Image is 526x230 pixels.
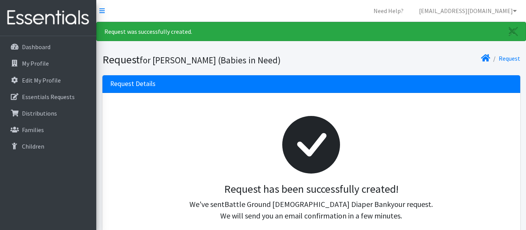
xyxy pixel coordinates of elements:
a: Need Help? [367,3,410,18]
a: Families [3,122,93,137]
span: Battle Ground [DEMOGRAPHIC_DATA] Diaper Bank [224,199,391,209]
small: for [PERSON_NAME] (Babies in Need) [140,55,281,66]
a: Dashboard [3,39,93,55]
p: Essentials Requests [22,93,75,101]
h3: Request has been successfully created! [116,183,506,196]
p: Families [22,126,44,134]
p: Edit My Profile [22,76,61,84]
a: Children [3,139,93,154]
h3: Request Details [110,80,156,88]
p: Children [22,142,44,150]
div: Request was successfully created. [96,22,526,41]
a: Request [499,55,520,62]
p: Dashboard [22,43,50,51]
a: Close [501,22,526,41]
img: HumanEssentials [3,5,93,31]
a: [EMAIL_ADDRESS][DOMAIN_NAME] [413,3,523,18]
a: My Profile [3,56,93,71]
a: Essentials Requests [3,89,93,104]
h1: Request [102,53,308,66]
a: Edit My Profile [3,73,93,88]
p: We've sent your request. We will send you an email confirmation in a few minutes. [116,199,506,222]
a: Distributions [3,106,93,121]
p: Distributions [22,109,57,117]
p: My Profile [22,60,49,67]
